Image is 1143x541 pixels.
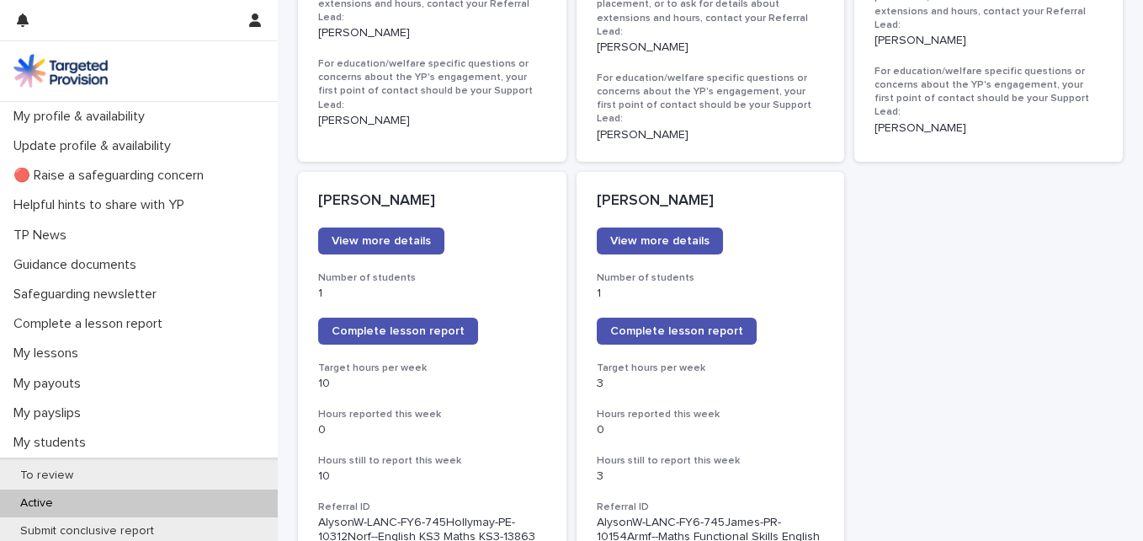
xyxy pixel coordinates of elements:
[597,362,825,375] h3: Target hours per week
[7,168,217,184] p: 🔴 Raise a safeguarding concern
[7,138,184,154] p: Update profile & availability
[597,377,825,391] p: 3
[597,501,825,514] h3: Referral ID
[318,192,546,211] p: [PERSON_NAME]
[332,235,431,247] span: View more details
[318,423,546,437] p: 0
[7,376,94,392] p: My payouts
[318,318,478,345] a: Complete lesson report
[318,114,546,128] p: [PERSON_NAME]
[597,408,825,421] h3: Hours reported this week
[318,501,546,514] h3: Referral ID
[597,287,825,301] p: 1
[318,454,546,468] h3: Hours still to report this week
[875,34,1103,48] p: [PERSON_NAME]
[875,65,1103,120] h3: For education/welfare specific questions or concerns about the YP's engagement, your first point ...
[597,192,825,211] p: [PERSON_NAME]
[7,345,92,362] p: My lessons
[318,271,546,285] h3: Number of students
[597,318,757,345] a: Complete lesson report
[7,435,99,451] p: My students
[875,121,1103,136] p: [PERSON_NAME]
[610,235,710,247] span: View more details
[318,362,546,375] h3: Target hours per week
[332,325,465,337] span: Complete lesson report
[318,469,546,484] p: 10
[597,271,825,285] h3: Number of students
[318,408,546,421] h3: Hours reported this week
[7,109,158,125] p: My profile & availability
[318,228,444,254] a: View more details
[597,72,825,126] h3: For education/welfare specific questions or concerns about the YP's engagement, your first point ...
[318,26,546,40] p: [PERSON_NAME]
[597,128,825,142] p: [PERSON_NAME]
[7,405,94,421] p: My payslips
[7,316,176,332] p: Complete a lesson report
[7,257,150,273] p: Guidance documents
[597,469,825,484] p: 3
[7,469,87,483] p: To review
[7,287,170,303] p: Safeguarding newsletter
[13,54,108,88] img: M5nRWzHhSzIhMunXDL62
[7,524,167,538] p: Submit conclusive report
[7,496,66,511] p: Active
[7,228,80,244] p: TP News
[7,197,198,213] p: Helpful hints to share with YP
[597,423,825,437] p: 0
[597,40,825,55] p: [PERSON_NAME]
[597,228,723,254] a: View more details
[318,287,546,301] p: 1
[597,454,825,468] h3: Hours still to report this week
[318,57,546,112] h3: For education/welfare specific questions or concerns about the YP's engagement, your first point ...
[318,377,546,391] p: 10
[610,325,743,337] span: Complete lesson report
